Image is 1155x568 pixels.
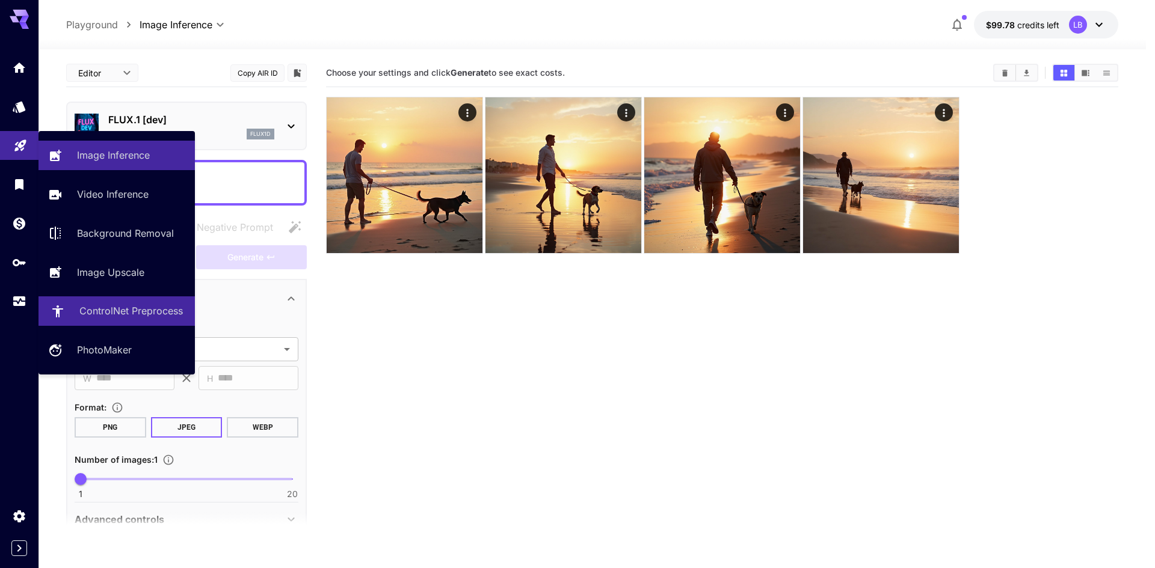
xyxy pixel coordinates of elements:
button: Show images in list view [1096,65,1117,81]
span: Negative prompts are not compatible with the selected model. [173,219,283,234]
button: Choose the file format for the output image. [106,402,128,414]
p: ControlNet Preprocess [79,304,183,318]
span: Image Inference [140,17,212,32]
button: Copy AIR ID [230,64,285,82]
img: 9k= [803,97,959,253]
span: W [83,371,91,385]
img: 2Q== [485,97,641,253]
img: 2Q== [644,97,800,253]
div: API Keys [12,255,26,270]
button: Show images in grid view [1053,65,1074,81]
div: Settings [12,508,26,524]
span: $99.78 [986,20,1017,30]
div: Models [12,99,26,114]
div: LB [1069,16,1087,34]
div: Library [12,177,26,192]
button: Expand sidebar [11,540,27,556]
img: Z [327,97,482,253]
iframe: Chat Widget [1095,510,1155,568]
span: H [207,371,213,385]
button: JPEG [151,417,223,438]
button: $99.7754 [974,11,1118,38]
span: Number of images : 1 [75,454,158,465]
a: Background Removal [38,219,195,248]
div: Usage [12,294,26,309]
a: Image Upscale [38,257,195,287]
button: Specify how many images to generate in a single request. Each image generation will be charged se... [158,454,179,466]
div: Playground [13,135,28,150]
div: Actions [458,103,476,121]
div: Actions [617,103,635,121]
p: Background Removal [77,226,174,240]
p: FLUX.1 [dev] [108,112,274,127]
p: Image Inference [77,148,150,162]
div: Actions [935,103,953,121]
span: 1 [79,488,82,500]
p: PhotoMaker [77,343,132,357]
button: Show images in video view [1075,65,1096,81]
span: 20 [287,488,298,500]
div: Wallet [12,216,26,231]
a: Image Inference [38,141,195,170]
a: PhotoMaker [38,335,195,365]
p: Image Upscale [77,265,144,279]
a: Video Inference [38,180,195,209]
button: Add to library [292,66,303,80]
span: Negative Prompt [197,220,273,234]
button: WEBP [227,417,298,438]
button: PNG [75,417,146,438]
span: Choose your settings and click to see exact costs. [326,67,565,78]
p: Playground [66,17,118,32]
button: Clear Images [994,65,1015,81]
span: credits left [1017,20,1059,30]
p: Video Inference [77,187,149,201]
nav: breadcrumb [66,17,140,32]
span: Format : [75,402,106,412]
button: Download All [1016,65,1037,81]
span: Editor [78,67,115,79]
div: Clear ImagesDownload All [993,64,1038,82]
p: flux1d [250,130,271,138]
b: Generate [451,67,488,78]
div: $99.7754 [986,19,1059,31]
div: Actions [776,103,794,121]
div: Home [12,60,26,75]
div: Show images in grid viewShow images in video viewShow images in list view [1052,64,1118,82]
a: ControlNet Preprocess [38,296,195,326]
